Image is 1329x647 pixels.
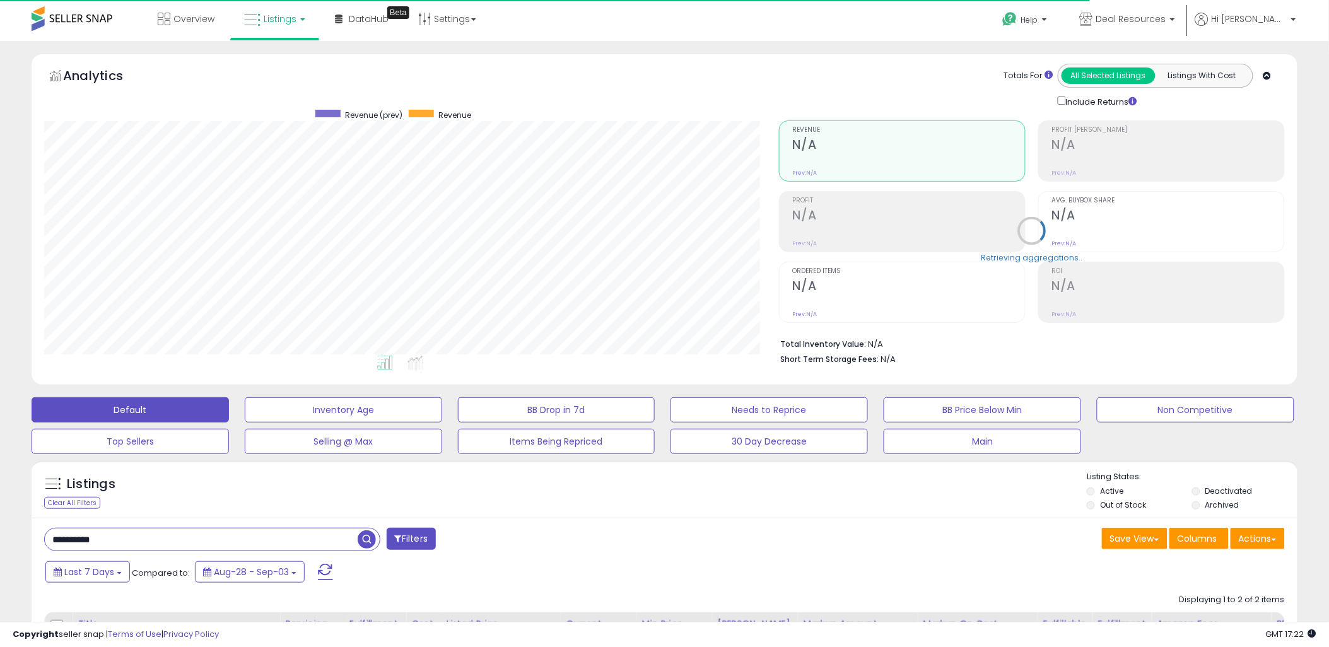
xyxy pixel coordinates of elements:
button: Inventory Age [245,397,442,423]
div: Fulfillment [349,617,401,631]
span: DataHub [349,13,389,25]
button: All Selected Listings [1062,67,1156,84]
button: Top Sellers [32,429,229,454]
label: Active [1100,486,1123,496]
button: Needs to Reprice [670,397,868,423]
span: Aug-28 - Sep-03 [214,566,289,578]
button: Selling @ Max [245,429,442,454]
strong: Copyright [13,628,59,640]
button: Listings With Cost [1155,67,1249,84]
span: Deal Resources [1096,13,1166,25]
h5: Listings [67,475,115,493]
div: Clear All Filters [44,497,100,509]
div: Repricing [285,617,339,631]
button: BB Price Below Min [884,397,1081,423]
label: Out of Stock [1100,499,1146,510]
div: Title [78,617,274,631]
h5: Analytics [63,67,148,88]
div: [PERSON_NAME] [718,617,793,631]
a: Hi [PERSON_NAME] [1195,13,1296,41]
button: Items Being Repriced [458,429,655,454]
span: Revenue (prev) [345,110,402,120]
span: Last 7 Days [64,566,114,578]
button: Aug-28 - Sep-03 [195,561,305,583]
button: BB Drop in 7d [458,397,655,423]
span: Overview [173,13,214,25]
button: Default [32,397,229,423]
div: Tooltip anchor [387,6,409,19]
span: Revenue [438,110,471,120]
span: Compared to: [132,567,190,579]
button: 30 Day Decrease [670,429,868,454]
div: Totals For [1004,70,1053,82]
div: Listed Price [447,617,556,631]
div: Include Returns [1048,94,1152,108]
div: Displaying 1 to 2 of 2 items [1180,594,1285,606]
a: Terms of Use [108,628,161,640]
label: Archived [1205,499,1239,510]
a: Privacy Policy [163,628,219,640]
div: Amazon Fees [1157,617,1266,631]
div: Markup on Cost [923,617,1033,631]
span: Hi [PERSON_NAME] [1212,13,1287,25]
button: Filters [387,528,436,550]
div: seller snap | | [13,629,219,641]
button: Columns [1169,528,1229,549]
div: Min Price [642,617,707,631]
a: Help [993,2,1060,41]
span: Listings [264,13,296,25]
div: Fulfillable Quantity [1043,617,1087,644]
span: Help [1021,15,1038,25]
button: Actions [1231,528,1285,549]
div: Retrieving aggregations.. [981,252,1082,264]
div: Current Buybox Price [566,617,631,644]
span: 2025-09-11 17:22 GMT [1266,628,1316,640]
div: BB Share 24h. [1277,617,1323,644]
div: Markup Amount [804,617,913,631]
div: Cost [411,617,436,631]
div: Fulfillment Cost [1098,617,1146,644]
button: Non Competitive [1097,397,1294,423]
button: Last 7 Days [45,561,130,583]
span: Columns [1178,532,1217,545]
i: Get Help [1002,11,1018,27]
p: Listing States: [1087,471,1297,483]
button: Main [884,429,1081,454]
label: Deactivated [1205,486,1253,496]
button: Save View [1102,528,1168,549]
